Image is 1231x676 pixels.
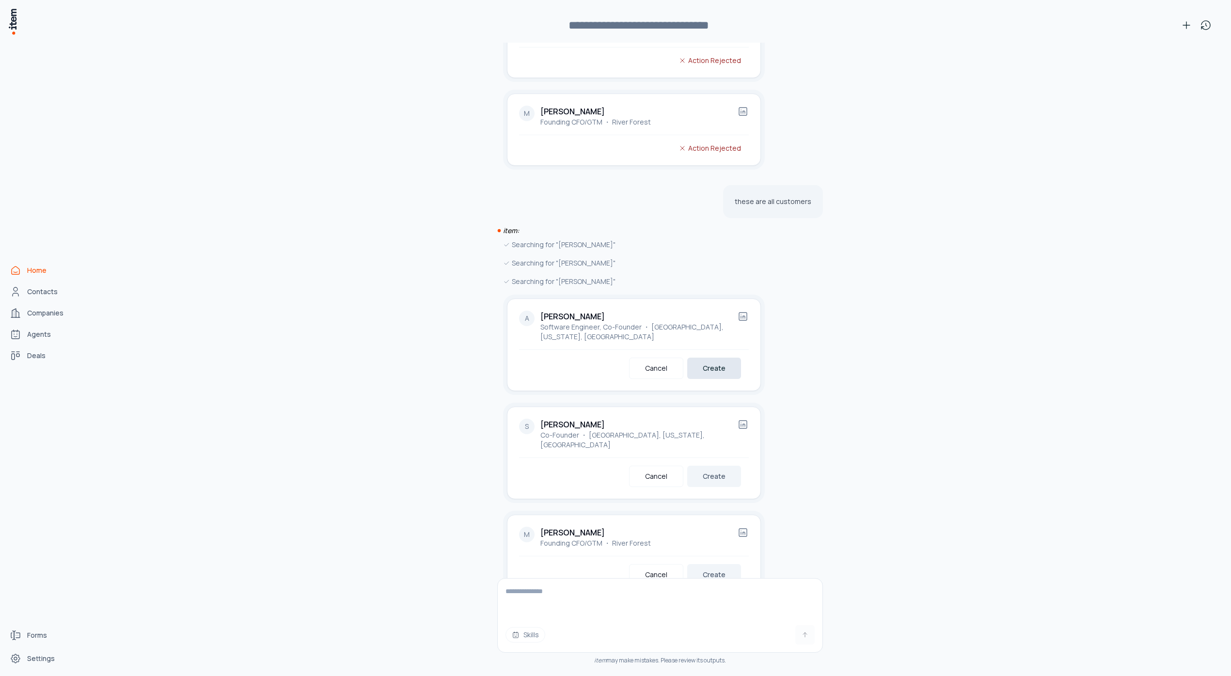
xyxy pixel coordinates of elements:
[540,322,737,342] p: Software Engineer, Co-Founder ・ [GEOGRAPHIC_DATA], [US_STATE], [GEOGRAPHIC_DATA]
[540,527,605,538] h2: [PERSON_NAME]
[8,8,17,35] img: Item Brain Logo
[735,197,811,206] p: these are all customers
[523,630,539,640] span: Skills
[6,649,79,668] a: Settings
[540,430,737,450] p: Co-Founder ・ [GEOGRAPHIC_DATA], [US_STATE], [GEOGRAPHIC_DATA]
[629,466,683,487] button: Cancel
[27,630,47,640] span: Forms
[6,325,79,344] a: Agents
[519,419,535,434] div: S
[6,346,79,365] a: deals
[27,266,47,275] span: Home
[503,239,765,250] div: Searching for "[PERSON_NAME]"
[594,656,606,664] i: item
[540,419,605,430] h2: [PERSON_NAME]
[519,527,535,542] div: M
[503,258,765,268] div: Searching for "[PERSON_NAME]"
[540,106,605,117] h2: [PERSON_NAME]
[519,311,535,326] div: A
[687,466,741,487] button: Create
[540,311,605,322] h2: [PERSON_NAME]
[6,626,79,645] a: Forms
[497,657,823,664] div: may make mistakes. Please review its outputs.
[27,351,46,361] span: Deals
[505,627,545,643] button: Skills
[519,106,535,121] div: M
[629,358,683,379] button: Cancel
[6,282,79,301] a: Contacts
[687,564,741,585] button: Create
[27,330,51,339] span: Agents
[1177,16,1196,35] button: New conversation
[27,308,63,318] span: Companies
[503,226,519,235] i: item:
[679,143,741,154] div: Action Rejected
[503,276,765,287] div: Searching for "[PERSON_NAME]"
[27,654,55,663] span: Settings
[629,564,683,585] button: Cancel
[6,261,79,280] a: Home
[540,117,651,127] p: Founding CFO/GTM ・ River Forest
[687,358,741,379] button: Create
[27,287,58,297] span: Contacts
[540,538,651,548] p: Founding CFO/GTM ・ River Forest
[1196,16,1215,35] button: View history
[6,303,79,323] a: Companies
[679,55,741,66] div: Action Rejected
